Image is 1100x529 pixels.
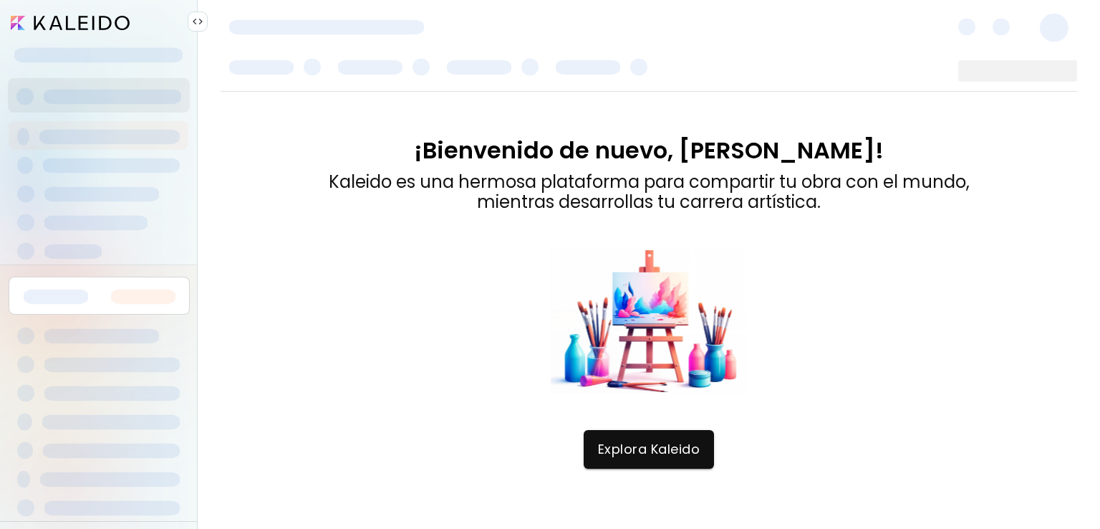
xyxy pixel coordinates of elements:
[329,172,970,212] div: Kaleido es una hermosa plataforma para compartir tu obra con el mundo, mientras desarrollas tu ca...
[584,430,715,469] button: Explora Kaleido
[598,442,700,457] span: Explora Kaleido
[550,248,748,394] img: dashboard_ftu_welcome
[192,16,203,27] img: collapse
[329,138,970,163] div: ¡Bienvenido de nuevo, [PERSON_NAME]!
